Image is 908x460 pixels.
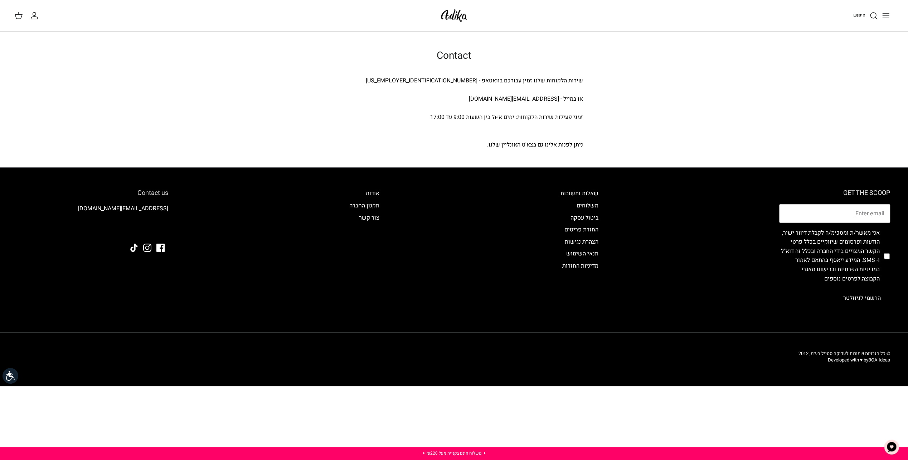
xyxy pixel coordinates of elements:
a: BOA Ideas [868,356,890,363]
h6: GET THE SCOOP [779,189,890,197]
a: החשבון שלי [30,11,42,20]
label: אני מאשר/ת ומסכימ/ה לקבלת דיוור ישיר, הודעות ופרסומים שיווקיים בכלל פרטי הקשר המצויים בידי החברה ... [779,229,880,284]
a: Instagram [143,244,151,252]
a: תקנון החברה [349,201,379,210]
button: Toggle menu [878,8,894,24]
h1: Contact [325,50,583,62]
p: Developed with ♥ by [798,357,890,363]
a: Facebook [156,244,165,252]
div: Secondary navigation [342,189,387,307]
a: תנאי השימוש [566,249,598,258]
a: החזרת פריטים [564,225,598,234]
a: ביטול עסקה [570,214,598,222]
a: מדיניות החזרות [562,262,598,270]
a: שאלות ותשובות [560,189,598,198]
a: לפרטים נוספים [824,274,860,283]
span: חיפוש [853,12,865,19]
div: או במייל - [EMAIL_ADDRESS][DOMAIN_NAME] [325,95,583,104]
img: Adika IL [149,224,168,234]
div: ניתן לפנות אלינו גם בצא'ט האונליין שלנו. [325,140,583,150]
a: צור קשר [359,214,379,222]
button: צ'אט [881,436,902,458]
div: שירות הלקוחות שלנו זמין עבורכם בוואטאפ - [US_EMPLOYER_IDENTIFICATION_NUMBER] [325,76,583,86]
button: הרשמי לניוזלטר [834,289,890,307]
a: Tiktok [130,244,138,252]
div: זמני פעילות שירות הלקוחות: ימים א׳-ה׳ בין השעות 9:00 עד 17:00 [325,113,583,122]
h6: Contact us [18,189,168,197]
a: משלוחים [576,201,598,210]
a: [EMAIL_ADDRESS][DOMAIN_NAME] [78,204,168,213]
a: הצהרת נגישות [564,238,598,246]
a: ✦ משלוח חינם בקנייה מעל ₪220 ✦ [422,450,486,456]
span: © כל הזכויות שמורות לעדיקה סטייל בע״מ, 2012 [798,350,890,357]
a: חיפוש [853,11,878,20]
div: Secondary navigation [553,189,605,307]
img: Adika IL [439,7,469,24]
input: Email [779,204,890,223]
a: אודות [366,189,379,198]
